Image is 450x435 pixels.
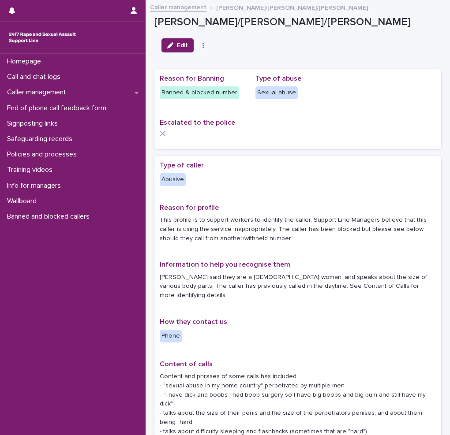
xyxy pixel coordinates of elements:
[4,197,44,205] p: Wallboard
[160,216,436,243] p: This profile is to support workers to identify the caller. Support Line Managers believe that thi...
[160,330,182,342] div: Phone
[160,75,224,82] span: Reason for Banning
[160,119,235,126] span: Escalated to the police
[255,86,298,99] div: Sexual abuse
[161,38,194,52] button: Edit
[160,86,239,99] div: Banned & blocked number
[160,173,186,186] div: Abusive
[4,73,67,81] p: Call and chat logs
[4,57,48,66] p: Homepage
[160,162,204,169] span: Type of caller
[160,318,227,325] span: How they contact us
[4,104,113,112] p: End of phone call feedback form
[4,135,79,143] p: Safeguarding records
[7,29,78,46] img: rhQMoQhaT3yELyF149Cw
[216,2,368,12] p: [PERSON_NAME]/[PERSON_NAME]/[PERSON_NAME]
[160,361,213,368] span: Content of calls
[255,75,301,82] span: Type of abuse
[4,88,73,97] p: Caller management
[150,2,206,12] a: Caller management
[160,261,290,268] span: Information to help you recognise them
[160,273,436,300] p: [PERSON_NAME] said they are a [DEMOGRAPHIC_DATA] woman, and speaks about the size of various body...
[177,42,188,48] span: Edit
[4,212,97,221] p: Banned and blocked callers
[154,16,441,29] p: [PERSON_NAME]/[PERSON_NAME]/[PERSON_NAME]
[4,166,60,174] p: Training videos
[4,150,84,159] p: Policies and processes
[4,182,68,190] p: Info for managers
[4,119,65,128] p: Signposting links
[160,204,219,211] span: Reason for profile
